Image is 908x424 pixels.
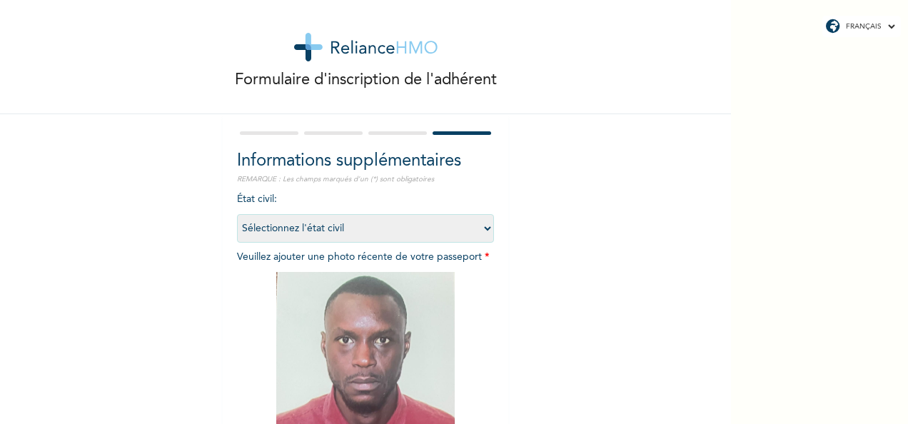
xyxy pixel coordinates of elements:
[235,69,497,92] p: Formulaire d'inscription de l'adhérent
[294,33,438,61] img: logo
[237,194,494,233] span: État civil :
[237,148,494,174] h2: Informations supplémentaires
[237,174,494,185] p: REMARQUE : Les champs marqués d'un (*) sont obligatoires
